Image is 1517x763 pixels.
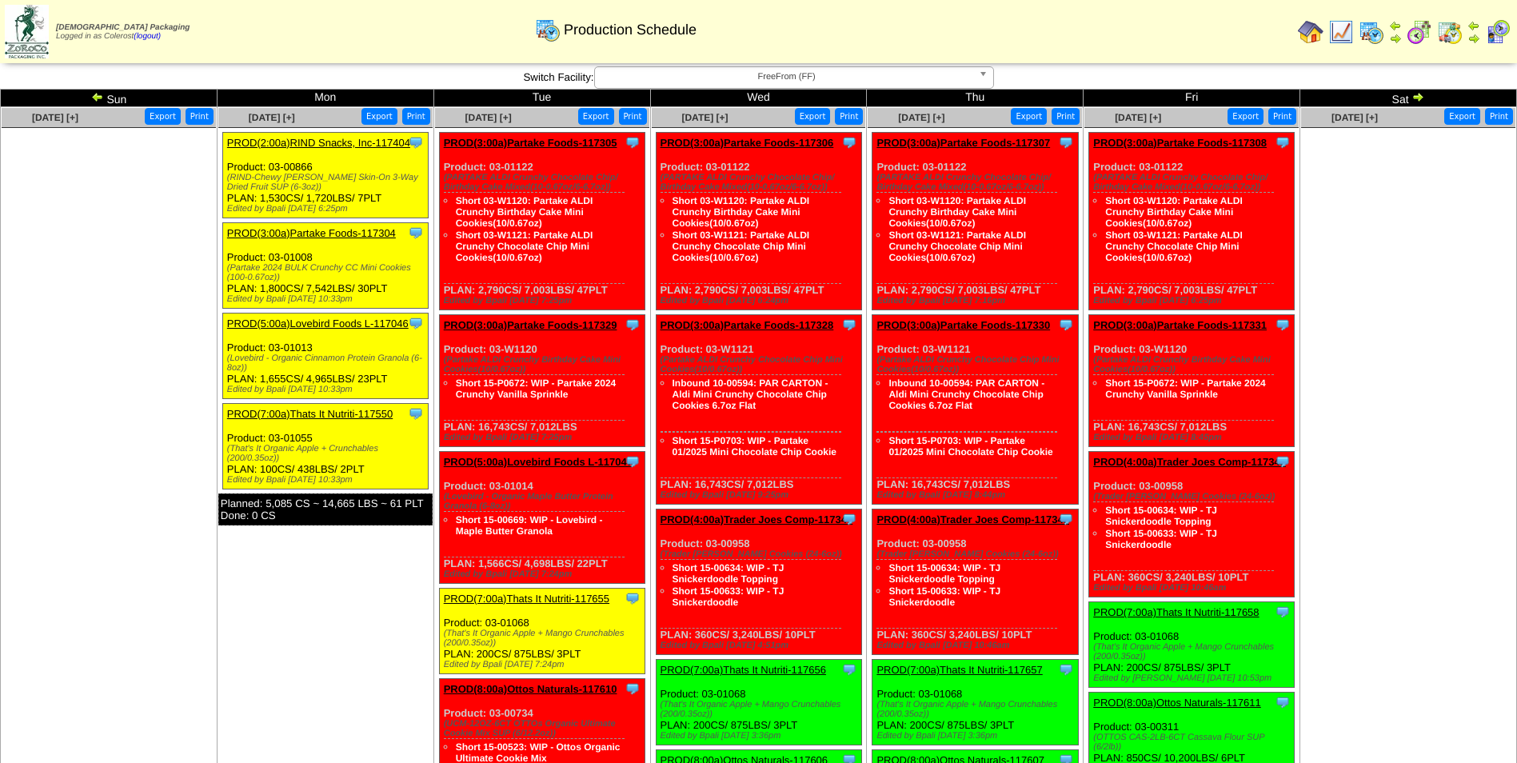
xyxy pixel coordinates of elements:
div: Edited by [PERSON_NAME] [DATE] 10:53pm [1093,673,1294,683]
div: Planned: 5,085 CS ~ 14,665 LBS ~ 61 PLT Done: 0 CS [218,493,433,525]
div: (Lovebird - Organic Maple Butter Protein Granola (6-8oz)) [444,492,645,511]
a: Short 15-P0672: WIP - Partake 2024 Crunchy Vanilla Sprinkle [456,378,617,400]
div: (That's It Organic Apple + Crunchables (200/0.35oz)) [227,444,428,463]
div: Product: 03-00958 PLAN: 360CS / 3,240LBS / 10PLT [656,509,861,655]
img: Tooltip [1058,317,1074,333]
span: FreeFrom (FF) [601,67,972,86]
a: Short 15-00634: WIP - TJ Snickerdoodle Topping [888,562,1000,585]
div: Edited by Bpali [DATE] 10:46am [876,641,1077,650]
a: PROD(3:00a)Partake Foods-117308 [1093,137,1267,149]
a: Short 03-W1121: Partake ALDI Crunchy Chocolate Chip Mini Cookies(10/0.67oz) [888,230,1026,263]
img: Tooltip [408,134,424,150]
div: Product: 03-W1121 PLAN: 16,743CS / 7,012LBS [656,315,861,505]
img: calendarinout.gif [1437,19,1463,45]
a: Inbound 10-00594: PAR CARTON - Aldi Mini Crunchy Chocolate Chip Cookies 6.7oz Flat [673,378,828,411]
div: (PARTAKE ALDI Crunchy Chocolate Chip/ Birthday Cake Mixed(10-0.67oz/6-6.7oz)) [661,173,861,192]
div: (UCM-12OZ-6CT OTTOs Organic Ultimate Cookie Mix SUP (6/12.2oz)) [444,719,645,738]
span: [DATE] [+] [898,112,944,123]
div: Product: 03-W1120 PLAN: 16,743CS / 7,012LBS [1089,315,1295,447]
div: (Lovebird - Organic Cinnamon Protein Granola (6-8oz)) [227,354,428,373]
a: PROD(3:00a)Partake Foods-117307 [876,137,1050,149]
img: Tooltip [1275,604,1291,620]
img: calendarblend.gif [1407,19,1432,45]
button: Print [1052,108,1080,125]
a: PROD(3:00a)Partake Foods-117305 [444,137,617,149]
div: Product: 03-01014 PLAN: 1,566CS / 4,698LBS / 22PLT [439,452,645,584]
img: Tooltip [1058,661,1074,677]
div: Edited by Bpali [DATE] 6:25pm [227,204,428,214]
img: calendarcustomer.gif [1485,19,1511,45]
img: zoroco-logo-small.webp [5,5,49,58]
div: (Trader [PERSON_NAME] Cookies (24-6oz)) [1093,492,1294,501]
a: PROD(2:00a)RIND Snacks, Inc-117404 [227,137,410,149]
a: [DATE] [+] [1331,112,1378,123]
td: Thu [867,90,1084,107]
div: Edited by Bpali [DATE] 8:44pm [876,490,1077,500]
div: Product: 03-01122 PLAN: 2,790CS / 7,003LBS / 47PLT [872,133,1078,310]
div: Edited by Bpali [DATE] 3:36pm [661,731,861,741]
a: Short 03-W1120: Partake ALDI Crunchy Birthday Cake Mini Cookies(10/0.67oz) [673,195,810,229]
div: Product: 03-01055 PLAN: 100CS / 438LBS / 2PLT [222,404,428,489]
button: Print [1268,108,1296,125]
a: Short 15-P0672: WIP - Partake 2024 Crunchy Vanilla Sprinkle [1105,378,1266,400]
img: Tooltip [625,453,641,469]
a: PROD(3:00a)Partake Foods-117328 [661,319,834,331]
span: [DATE] [+] [32,112,78,123]
button: Print [835,108,863,125]
a: [DATE] [+] [681,112,728,123]
img: arrowleft.gif [91,90,104,103]
td: Wed [650,90,867,107]
div: Edited by Bpali [DATE] 7:24pm [444,569,645,579]
a: [DATE] [+] [465,112,512,123]
img: Tooltip [1058,134,1074,150]
div: (Trader [PERSON_NAME] Cookies (24-6oz)) [661,549,861,559]
div: Product: 03-01122 PLAN: 2,790CS / 7,003LBS / 47PLT [439,133,645,310]
img: Tooltip [625,317,641,333]
button: Print [186,108,214,125]
div: Product: 03-00958 PLAN: 360CS / 3,240LBS / 10PLT [1089,452,1295,597]
span: [DEMOGRAPHIC_DATA] Packaging [56,23,190,32]
td: Sat [1300,90,1517,107]
a: PROD(7:00a)Thats It Nutriti-117658 [1093,606,1259,618]
div: (Trader [PERSON_NAME] Cookies (24-6oz)) [876,549,1077,559]
div: Edited by Bpali [DATE] 10:33pm [227,385,428,394]
div: Edited by Bpali [DATE] 10:46am [1093,583,1294,593]
img: calendarprod.gif [1359,19,1384,45]
div: (Partake ALDI Crunchy Birthday Cake Mini Cookies(10/0.67oz)) [1093,355,1294,374]
a: Short 03-W1120: Partake ALDI Crunchy Birthday Cake Mini Cookies(10/0.67oz) [888,195,1026,229]
button: Print [1485,108,1513,125]
a: Short 15-00633: WIP - TJ Snickerdoodle [673,585,784,608]
td: Mon [217,90,433,107]
a: PROD(5:00a)Lovebird Foods L-117046 [227,318,409,330]
img: Tooltip [1275,317,1291,333]
img: Tooltip [841,134,857,150]
img: arrowleft.gif [1389,19,1402,32]
img: Tooltip [625,681,641,697]
a: Short 03-W1120: Partake ALDI Crunchy Birthday Cake Mini Cookies(10/0.67oz) [1105,195,1243,229]
span: Production Schedule [564,22,697,38]
img: Tooltip [625,134,641,150]
button: Export [361,108,397,125]
td: Tue [433,90,650,107]
div: (That's It Organic Apple + Mango Crunchables (200/0.35oz)) [876,700,1077,719]
img: Tooltip [408,225,424,241]
div: (PARTAKE ALDI Crunchy Chocolate Chip/ Birthday Cake Mixed(10-0.67oz/6-6.7oz)) [444,173,645,192]
a: PROD(7:00a)Thats It Nutriti-117657 [876,664,1042,676]
a: PROD(3:00a)Partake Foods-117330 [876,319,1050,331]
span: [DATE] [+] [249,112,295,123]
a: PROD(3:00a)Partake Foods-117331 [1093,319,1267,331]
a: PROD(7:00a)Thats It Nutriti-117550 [227,408,393,420]
a: [DATE] [+] [1115,112,1161,123]
div: Product: 03-01068 PLAN: 200CS / 875LBS / 3PLT [872,660,1078,745]
img: Tooltip [1275,453,1291,469]
td: Sun [1,90,218,107]
a: Inbound 10-00594: PAR CARTON - Aldi Mini Crunchy Chocolate Chip Cookies 6.7oz Flat [888,378,1044,411]
a: Short 03-W1120: Partake ALDI Crunchy Birthday Cake Mini Cookies(10/0.67oz) [456,195,593,229]
a: Short 15-00634: WIP - TJ Snickerdoodle Topping [1105,505,1217,527]
a: Short 15-00633: WIP - TJ Snickerdoodle [1105,528,1217,550]
a: PROD(7:00a)Thats It Nutriti-117656 [661,664,826,676]
img: Tooltip [408,315,424,331]
div: (Partake 2024 BULK Crunchy CC Mini Cookies (100-0.67oz)) [227,263,428,282]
